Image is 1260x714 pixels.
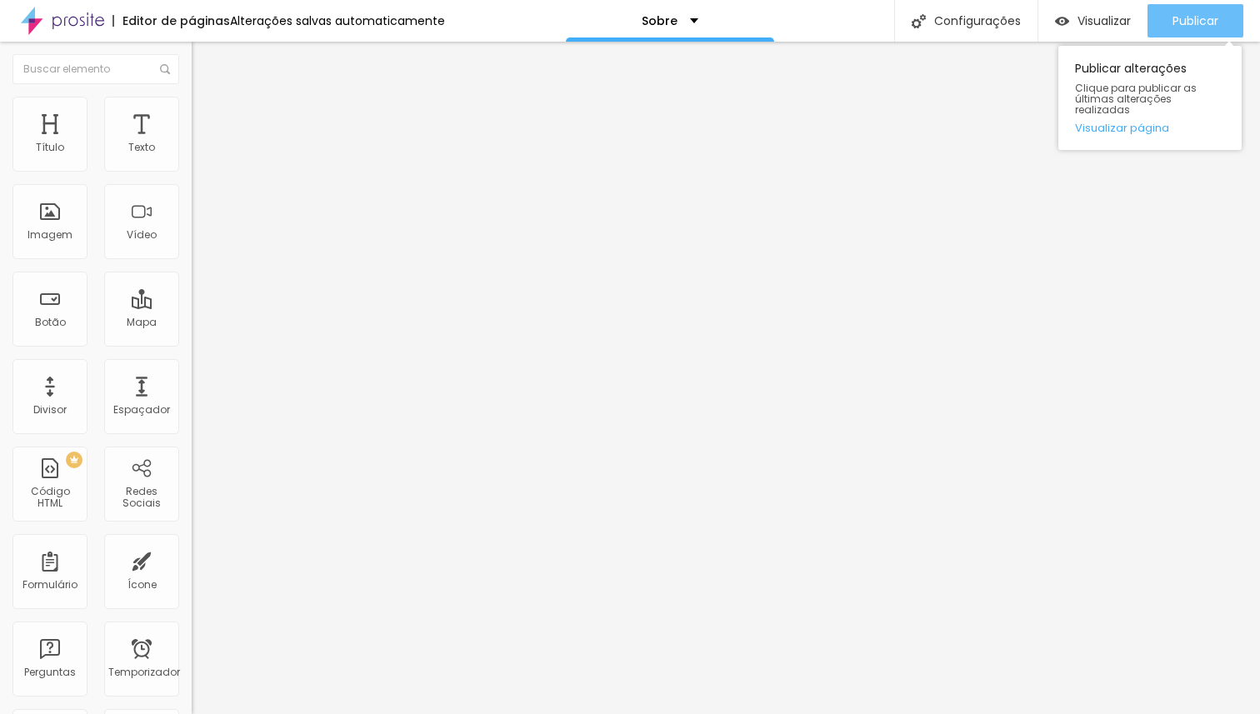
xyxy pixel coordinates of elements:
[128,140,155,154] font: Texto
[934,12,1021,29] font: Configurações
[1055,14,1069,28] img: view-1.svg
[108,665,180,679] font: Temporizador
[1075,60,1187,77] font: Publicar alterações
[31,484,70,510] font: Código HTML
[24,665,76,679] font: Perguntas
[122,12,230,29] font: Editor de páginas
[230,12,445,29] font: Alterações salvas automaticamente
[1077,12,1131,29] font: Visualizar
[33,402,67,417] font: Divisor
[1075,120,1169,136] font: Visualizar página
[122,484,161,510] font: Redes Sociais
[1075,81,1197,117] font: Clique para publicar as últimas alterações realizadas
[127,577,157,592] font: Ícone
[127,315,157,329] font: Mapa
[642,12,677,29] font: Sobre
[36,140,64,154] font: Título
[912,14,926,28] img: Ícone
[1075,122,1225,133] a: Visualizar página
[1172,12,1218,29] font: Publicar
[160,64,170,74] img: Ícone
[1038,4,1147,37] button: Visualizar
[27,227,72,242] font: Imagem
[12,54,179,84] input: Buscar elemento
[127,227,157,242] font: Vídeo
[113,402,170,417] font: Espaçador
[22,577,77,592] font: Formulário
[35,315,66,329] font: Botão
[1147,4,1243,37] button: Publicar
